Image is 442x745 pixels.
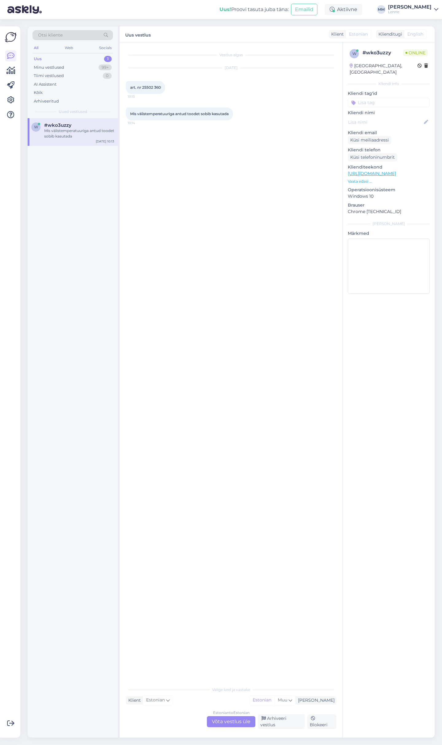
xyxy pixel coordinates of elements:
[407,31,423,37] span: English
[219,6,289,13] div: Proovi tasuta juba täna:
[307,714,336,729] div: Blokeeri
[388,10,432,14] div: Lenne
[38,32,63,38] span: Otsi kliente
[213,710,250,716] div: Estonian to Estonian
[126,697,141,704] div: Klient
[296,697,335,704] div: [PERSON_NAME]
[34,125,38,129] span: w
[34,64,64,71] div: Minu vestlused
[348,179,430,184] p: Vaata edasi ...
[348,208,430,215] p: Chrome [TECHNICAL_ID]
[348,153,397,161] div: Küsi telefoninumbrit
[99,64,112,71] div: 99+
[403,49,428,56] span: Online
[329,31,344,37] div: Klient
[34,81,56,87] div: AI Assistent
[219,6,231,12] b: Uus!
[376,31,402,37] div: Klienditugi
[377,5,386,14] div: MM
[130,111,229,116] span: Mis välistemperatuuriga antud toodet sobib kasutada
[258,714,305,729] div: Arhiveeri vestlus
[348,136,391,144] div: Küsi meiliaadressi
[103,73,112,79] div: 0
[126,52,336,58] div: Vestlus algas
[250,696,274,705] div: Estonian
[348,98,430,107] input: Lisa tag
[34,90,43,96] div: Kõik
[34,56,42,62] div: Uus
[125,30,151,38] label: Uus vestlus
[348,130,430,136] p: Kliendi email
[44,128,114,139] div: Mis välistemperatuuriga antud toodet sobib kasutada
[5,31,17,43] img: Askly Logo
[388,5,438,14] a: [PERSON_NAME]Lenne
[348,221,430,227] div: [PERSON_NAME]
[350,63,417,76] div: [GEOGRAPHIC_DATA], [GEOGRAPHIC_DATA]
[44,122,72,128] span: #wko3uzzy
[348,90,430,97] p: Kliendi tag'id
[348,119,423,126] input: Lisa nimi
[348,187,430,193] p: Operatsioonisüsteem
[348,164,430,170] p: Klienditeekond
[348,171,396,176] a: [URL][DOMAIN_NAME]
[348,202,430,208] p: Brauser
[96,139,114,144] div: [DATE] 10:13
[33,44,40,52] div: All
[348,193,430,200] p: Windows 10
[388,5,432,10] div: [PERSON_NAME]
[34,73,64,79] div: Tiimi vestlused
[126,65,336,71] div: [DATE]
[348,81,430,87] div: Kliendi info
[348,230,430,237] p: Märkmed
[64,44,74,52] div: Web
[348,110,430,116] p: Kliendi nimi
[128,94,151,99] span: 10:13
[352,51,356,56] span: w
[128,121,151,125] span: 10:14
[207,716,255,727] div: Võta vestlus üle
[34,98,59,104] div: Arhiveeritud
[146,697,165,704] span: Estonian
[349,31,368,37] span: Estonian
[126,687,336,693] div: Valige keel ja vastake
[325,4,362,15] div: Aktiivne
[348,147,430,153] p: Kliendi telefon
[130,85,161,90] span: art. nr 25502 360
[59,109,87,114] span: Uued vestlused
[278,697,287,703] span: Muu
[291,4,317,15] button: Emailid
[104,56,112,62] div: 1
[363,49,403,56] div: # wko3uzzy
[98,44,113,52] div: Socials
